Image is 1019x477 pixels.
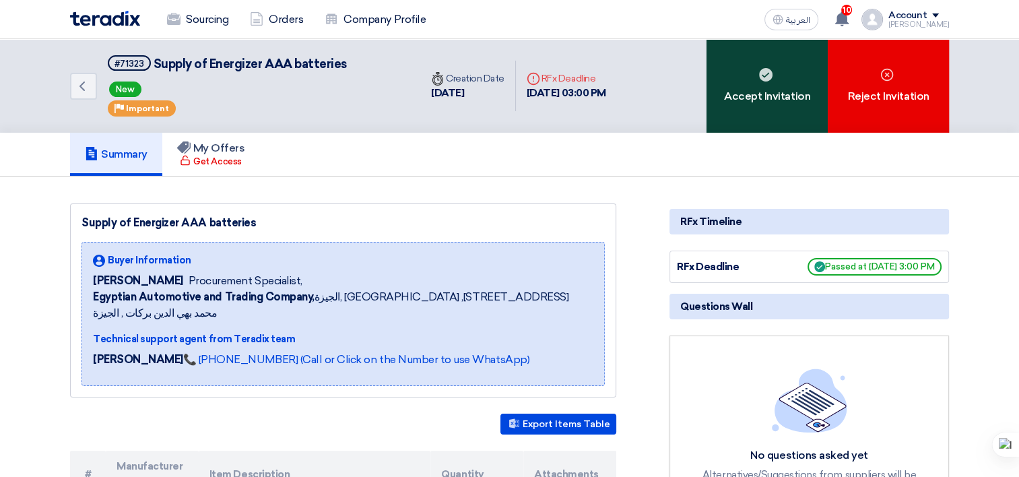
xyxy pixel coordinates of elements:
a: Sourcing [156,5,239,34]
span: Supply of Energizer AAA batteries [154,57,347,71]
div: RFx Timeline [669,209,949,234]
div: RFx Deadline [677,259,778,275]
div: Supply of Energizer AAA batteries [81,215,605,231]
span: الجيزة, [GEOGRAPHIC_DATA] ,[STREET_ADDRESS] محمد بهي الدين بركات , الجيزة [93,289,593,321]
div: Creation Date [431,71,504,86]
a: Orders [239,5,314,34]
div: Account [888,10,927,22]
span: العربية [786,15,810,25]
div: [PERSON_NAME] [888,21,949,28]
div: [DATE] 03:00 PM [527,86,606,101]
span: Procurement Specialist, [189,273,302,289]
span: Buyer Information [108,253,191,267]
img: profile_test.png [861,9,883,30]
img: empty_state_list.svg [772,369,847,432]
a: Company Profile [314,5,436,34]
img: Teradix logo [70,11,140,26]
strong: [PERSON_NAME] [93,353,183,366]
span: Important [126,104,169,113]
button: Export Items Table [500,414,616,435]
div: Get Access [180,155,241,168]
span: [PERSON_NAME] [93,273,183,289]
div: Technical support agent from Teradix team [93,332,593,346]
button: العربية [764,9,818,30]
div: [DATE] [431,86,504,101]
div: RFx Deadline [527,71,606,86]
a: 📞 [PHONE_NUMBER] (Call or Click on the Number to use WhatsApp) [183,353,529,366]
h5: Summary [85,148,147,161]
a: Summary [70,133,162,176]
span: Passed at [DATE] 3:00 PM [808,258,942,276]
b: Egyptian Automotive and Trading Company, [93,290,315,303]
h5: My Offers [177,141,245,155]
div: Accept Invitation [706,39,828,133]
span: New [109,82,141,97]
div: #71323 [114,59,144,68]
div: Reject Invitation [828,39,949,133]
div: No questions asked yet [695,449,924,463]
a: My Offers Get Access [162,133,260,176]
span: 10 [841,5,852,15]
h5: Supply of Energizer AAA batteries [108,55,347,72]
span: Questions Wall [680,299,752,314]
